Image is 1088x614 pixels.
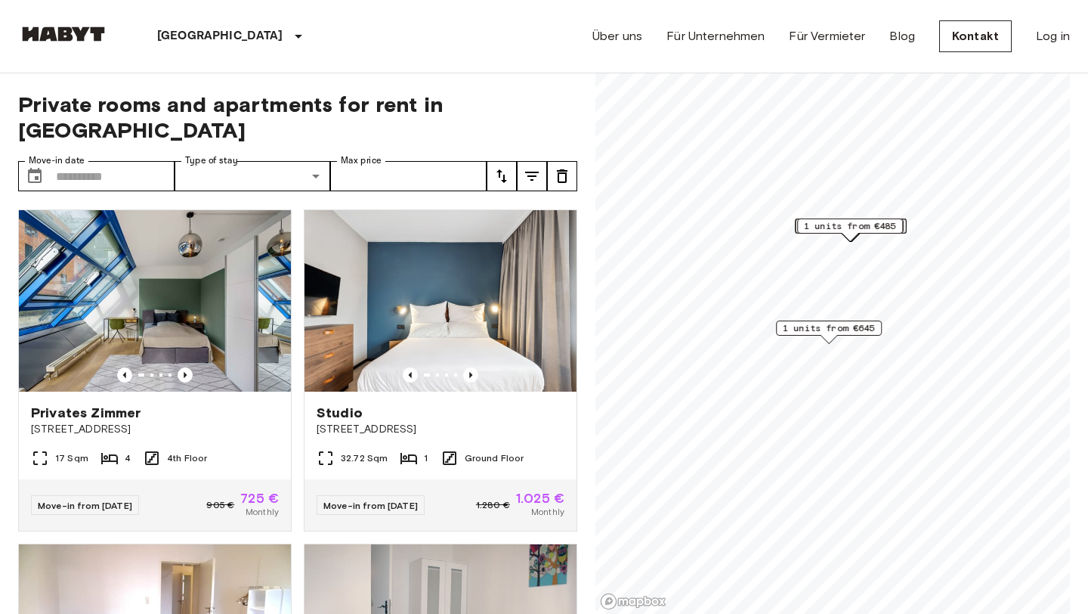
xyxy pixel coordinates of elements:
a: Mapbox logo [600,593,666,610]
span: Monthly [246,505,279,519]
span: Private rooms and apartments for rent in [GEOGRAPHIC_DATA] [18,91,577,143]
span: Ground Floor [465,451,524,465]
span: 1 units from €485 [804,219,896,233]
span: 4 [125,451,131,465]
span: Move-in from [DATE] [38,500,132,511]
span: Studio [317,404,363,422]
div: Map marker [796,219,907,242]
span: Move-in from [DATE] [323,500,418,511]
span: 17 Sqm [55,451,88,465]
div: Map marker [776,321,882,344]
a: Marketing picture of unit DE-01-481-006-01Previous imagePrevious imageStudio[STREET_ADDRESS]32.72... [304,209,577,532]
span: 1.280 € [476,498,510,512]
button: tune [547,161,577,191]
span: [STREET_ADDRESS] [31,422,279,437]
label: Type of stay [185,154,238,167]
button: Previous image [463,367,478,383]
img: Marketing picture of unit DE-01-010-002-01HF [19,210,291,392]
span: 1 units from €645 [783,321,875,335]
a: Marketing picture of unit DE-01-010-002-01HFPrevious imagePrevious imagePrivates Zimmer[STREET_AD... [18,209,292,532]
a: Über uns [592,27,642,45]
button: tune [517,161,547,191]
button: Previous image [117,367,132,383]
div: Map marker [797,219,903,242]
a: Kontakt [939,20,1012,52]
a: Für Unternehmen [666,27,765,45]
button: Previous image [403,367,418,383]
span: 725 € [240,492,279,505]
img: Habyt [18,26,109,42]
span: 1 [424,451,428,465]
span: 4th Floor [167,451,207,465]
button: Previous image [178,367,193,383]
a: Log in [1036,27,1070,45]
button: Choose date [20,161,50,191]
span: Monthly [531,505,564,519]
button: tune [487,161,517,191]
span: 1.025 € [516,492,564,505]
a: Blog [889,27,915,45]
span: 905 € [206,498,234,512]
p: [GEOGRAPHIC_DATA] [157,27,283,45]
span: Privates Zimmer [31,404,141,422]
label: Move-in date [29,154,85,167]
span: [STREET_ADDRESS] [317,422,564,437]
label: Max price [341,154,382,167]
img: Marketing picture of unit DE-01-481-006-01 [304,210,576,392]
span: 32.72 Sqm [341,451,388,465]
a: Für Vermieter [789,27,865,45]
